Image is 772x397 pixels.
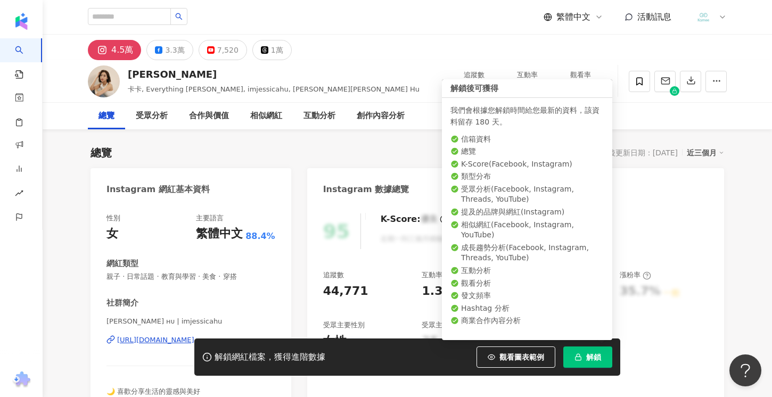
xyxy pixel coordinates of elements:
[450,291,604,301] li: 發文頻率
[106,317,275,326] span: [PERSON_NAME] ʜᴜ | imjessicahu
[217,43,239,57] div: 7,520
[175,13,183,20] span: search
[507,70,547,80] div: 互動率
[199,40,247,60] button: 7,520
[450,266,604,276] li: 互動分析
[450,104,604,128] div: 我們會根據您解鎖時間給您最新的資料，該資料留存 180 天。
[106,213,120,223] div: 性別
[477,346,555,368] button: 觀看圖表範例
[556,11,590,23] span: 繁體中文
[450,171,604,182] li: 類型分布
[450,316,604,326] li: 商業合作內容分析
[245,230,275,242] span: 88.4%
[128,68,420,81] div: [PERSON_NAME]
[422,270,453,280] div: 互動率
[422,320,463,330] div: 受眾主要年齡
[106,335,275,345] a: [URL][DOMAIN_NAME]
[323,270,344,280] div: 追蹤數
[323,333,347,350] div: 女性
[165,43,184,57] div: 3.3萬
[563,346,612,368] button: 解鎖
[601,148,678,157] div: 最後更新日期：[DATE]
[450,146,604,157] li: 總覽
[323,320,365,330] div: 受眾主要性別
[106,272,275,282] span: 親子 · 日常話題 · 教育與學習 · 美食 · 穿搭
[189,110,229,122] div: 合作與價值
[91,145,112,160] div: 總覽
[98,110,114,122] div: 總覽
[637,12,671,22] span: 活動訊息
[323,184,409,195] div: Instagram 數據總覽
[136,110,168,122] div: 受眾分析
[450,184,604,205] li: 受眾分析 ( Facebook, Instagram, Threads, YouTube )
[88,65,120,97] img: KOL Avatar
[422,283,462,300] div: 1.36%
[250,110,282,122] div: 相似網紅
[323,283,368,300] div: 44,771
[454,70,494,80] div: 追蹤數
[252,40,292,60] button: 1萬
[450,278,604,289] li: 觀看分析
[215,352,325,363] div: 解鎖網紅檔案，獲得進階數據
[271,43,283,57] div: 1萬
[620,270,651,280] div: 漲粉率
[450,243,604,263] li: 成長趨勢分析 ( Facebook, Instagram, Threads, YouTube )
[586,353,601,361] span: 解鎖
[106,226,118,242] div: 女
[693,7,713,27] img: LOGO%E8%9D%A6%E7%9A%AE2.png
[106,297,138,309] div: 社群簡介
[303,110,335,122] div: 互動分析
[381,213,448,225] div: K-Score :
[499,353,544,361] span: 觀看圖表範例
[450,207,604,218] li: 提及的品牌與網紅 ( Instagram )
[15,183,23,206] span: rise
[15,38,36,80] a: search
[106,184,210,195] div: Instagram 網紅基本資料
[450,220,604,241] li: 相似網紅 ( Facebook, Instagram, YouTube )
[128,85,420,93] span: 卡卡, Everything [PERSON_NAME], imjessicahu, [PERSON_NAME][PERSON_NAME] Hu
[450,303,604,314] li: Hashtag 分析
[687,146,724,160] div: 近三個月
[196,213,224,223] div: 主要語言
[450,159,604,170] li: K-Score ( Facebook, Instagram )
[106,258,138,269] div: 網紅類型
[196,226,243,242] div: 繁體中文
[442,79,612,98] div: 解鎖後可獲得
[11,371,32,388] img: chrome extension
[357,110,405,122] div: 創作內容分析
[117,335,194,345] div: [URL][DOMAIN_NAME]
[146,40,193,60] button: 3.3萬
[560,70,601,80] div: 觀看率
[450,134,604,145] li: 信箱資料
[111,43,133,57] div: 4.5萬
[88,40,141,60] button: 4.5萬
[13,13,30,30] img: logo icon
